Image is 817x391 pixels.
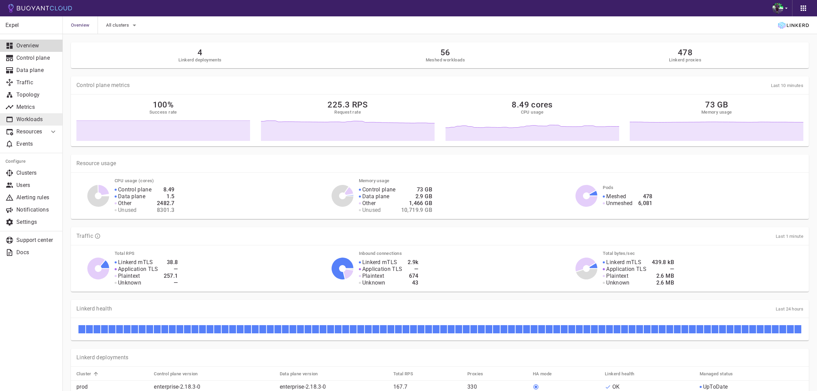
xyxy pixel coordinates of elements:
p: Application TLS [606,266,646,273]
p: Unmeshed [606,200,632,207]
p: Plaintext [606,273,628,279]
h2: 8.49 cores [512,100,552,110]
h4: — [164,266,178,273]
span: Proxies [467,371,492,377]
h4: — [164,279,178,286]
p: UpToDate [703,383,728,390]
p: Expel [5,22,57,29]
p: Workloads [16,116,57,123]
p: Docs [16,249,57,256]
p: Data plane [16,67,57,74]
p: Unused [118,207,137,214]
span: All clusters [106,23,130,28]
p: Application TLS [118,266,158,273]
h4: 478 [638,193,653,200]
h4: 257.1 [164,273,178,279]
p: OK [612,383,620,390]
h5: Configure [5,159,57,164]
a: enterprise-2.18.3-0 [280,383,326,390]
p: Notifications [16,206,57,213]
span: HA mode [533,371,561,377]
p: Traffic [76,233,93,240]
p: Data plane [362,193,390,200]
p: Other [118,200,132,207]
h5: Control plane version [154,371,198,377]
span: Total RPS [393,371,422,377]
h5: Success rate [149,110,177,115]
p: Users [16,182,57,189]
h5: Linkerd deployments [178,57,222,63]
h5: Managed status [700,371,733,377]
p: prod [76,383,148,390]
a: 100%Success rate [76,100,250,141]
h4: 8.49 [157,186,174,193]
p: 330 [467,383,527,390]
h4: 38.8 [164,259,178,266]
p: Other [362,200,376,207]
h4: 8301.3 [157,207,174,214]
h4: 1,466 GB [401,200,432,207]
span: Last 1 minute [776,234,803,239]
h5: CPU usage [521,110,544,115]
h4: — [408,266,419,273]
p: Linkerd deployments [76,354,129,361]
h2: 56 [426,48,465,57]
p: Application TLS [362,266,403,273]
h4: 6,081 [638,200,653,207]
p: Control plane [118,186,151,193]
h4: 2.9 GB [401,193,432,200]
p: Unused [362,207,381,214]
h2: 73 GB [705,100,728,110]
img: Bjorn Stange [772,3,783,14]
h4: 1.5 [157,193,174,200]
p: Plaintext [362,273,384,279]
h5: Meshed workloads [426,57,465,63]
p: Meshed [606,193,626,200]
h4: 2.9k [408,259,419,266]
a: enterprise-2.18.3-0 [154,383,200,390]
span: Control plane version [154,371,206,377]
span: Last 24 hours [776,306,803,312]
p: Unknown [606,279,629,286]
p: Data plane [118,193,145,200]
p: Traffic [16,79,57,86]
h4: 73 GB [401,186,432,193]
h5: Memory usage [701,110,732,115]
p: Clusters [16,170,57,176]
h5: HA mode [533,371,552,377]
p: Metrics [16,104,57,111]
h4: 10,719.9 GB [401,207,432,214]
p: Events [16,141,57,147]
p: Topology [16,91,57,98]
h4: 2.6 MB [652,273,674,279]
p: Support center [16,237,57,244]
p: Linkerd mTLS [606,259,641,266]
h5: Proxies [467,371,483,377]
p: Control plane [362,186,396,193]
button: All clusters [106,20,138,30]
h5: Linkerd proxies [669,57,701,63]
h5: Total RPS [393,371,413,377]
p: Linkerd health [76,305,112,312]
a: 8.49 coresCPU usage [446,100,619,141]
p: Unknown [118,279,141,286]
span: Managed status [700,371,742,377]
span: Overview [71,16,98,34]
p: Control plane [16,55,57,61]
a: 73 GBMemory usage [630,100,803,141]
p: Resource usage [76,160,803,167]
h5: Cluster [76,371,91,377]
svg: TLS data is compiled from traffic seen by Linkerd proxies. RPS and TCP bytes reflect both inbound... [94,233,101,239]
p: Plaintext [118,273,140,279]
h2: 4 [178,48,222,57]
h5: Linkerd health [605,371,634,377]
h4: 2.6 MB [652,279,674,286]
h5: Request rate [334,110,361,115]
p: Unknown [362,279,385,286]
p: 167.7 [393,383,462,390]
h4: — [652,266,674,273]
p: Alerting rules [16,194,57,201]
h2: 100% [153,100,174,110]
h2: 225.3 RPS [327,100,368,110]
span: Linkerd health [605,371,643,377]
